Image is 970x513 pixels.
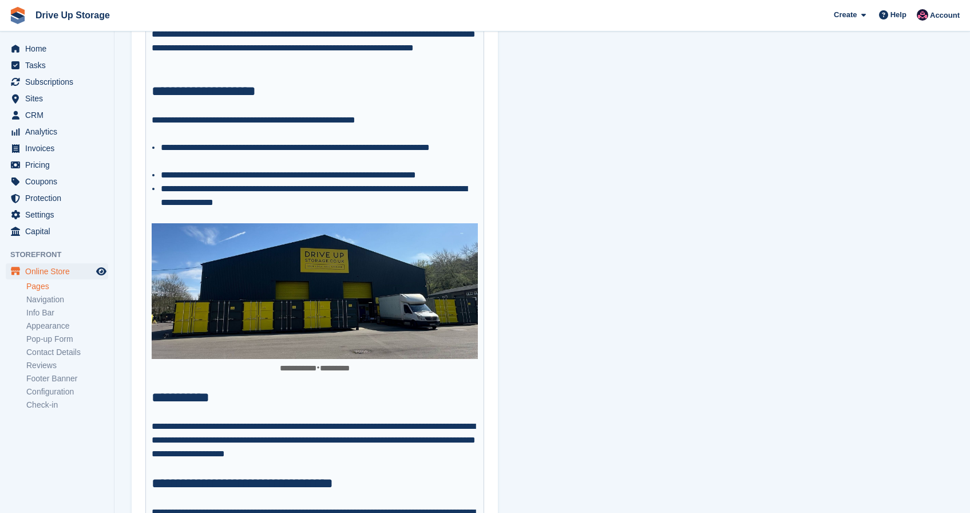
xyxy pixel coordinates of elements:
[9,7,26,24] img: stora-icon-8386f47178a22dfd0bd8f6a31ec36ba5ce8667c1dd55bd0f319d3a0aa187defe.svg
[890,9,906,21] span: Help
[25,263,94,279] span: Online Store
[26,334,108,345] a: Pop-up Form
[6,263,108,279] a: menu
[6,157,108,173] a: menu
[25,173,94,190] span: Coupons
[26,386,108,397] a: Configuration
[25,107,94,123] span: CRM
[917,9,928,21] img: Will Google Ads
[26,400,108,411] a: Check-in
[6,107,108,123] a: menu
[26,360,108,371] a: Reviews
[25,190,94,206] span: Protection
[6,173,108,190] a: menu
[152,223,478,360] img: Stroud.jpg
[26,347,108,358] a: Contact Details
[6,57,108,73] a: menu
[25,57,94,73] span: Tasks
[25,223,94,239] span: Capital
[94,265,108,278] a: Preview store
[25,124,94,140] span: Analytics
[25,140,94,156] span: Invoices
[25,41,94,57] span: Home
[834,9,857,21] span: Create
[26,321,108,332] a: Appearance
[26,307,108,318] a: Info Bar
[25,157,94,173] span: Pricing
[930,10,960,21] span: Account
[6,140,108,156] a: menu
[6,124,108,140] a: menu
[25,74,94,90] span: Subscriptions
[26,373,108,384] a: Footer Banner
[10,249,114,261] span: Storefront
[25,90,94,106] span: Sites
[6,41,108,57] a: menu
[6,223,108,239] a: menu
[26,294,108,305] a: Navigation
[25,207,94,223] span: Settings
[6,207,108,223] a: menu
[6,74,108,90] a: menu
[6,90,108,106] a: menu
[26,281,108,292] a: Pages
[31,6,114,25] a: Drive Up Storage
[6,190,108,206] a: menu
